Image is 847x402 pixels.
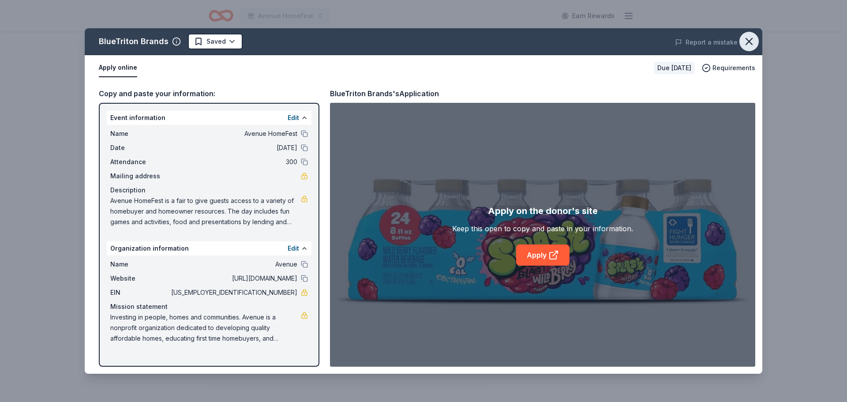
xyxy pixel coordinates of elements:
span: Mailing address [110,171,169,181]
span: Saved [206,36,226,47]
button: Report a mistake [675,37,738,48]
button: Requirements [702,63,755,73]
div: Description [110,185,308,195]
span: Avenue HomeFest is a fair to give guests access to a variety of homebuyer and homeowner resources... [110,195,301,227]
button: Saved [188,34,243,49]
span: Website [110,273,169,284]
span: Name [110,259,169,270]
a: Apply [516,244,570,266]
span: Avenue HomeFest [169,128,297,139]
button: Apply online [99,59,137,77]
div: Copy and paste your information: [99,88,319,99]
div: Event information [107,111,311,125]
span: Avenue [169,259,297,270]
span: Date [110,143,169,153]
span: Attendance [110,157,169,167]
div: BlueTriton Brands [99,34,169,49]
span: Name [110,128,169,139]
div: Organization information [107,241,311,255]
span: [US_EMPLOYER_IDENTIFICATION_NUMBER] [169,287,297,298]
div: Keep this open to copy and paste in your information. [452,223,633,234]
span: [URL][DOMAIN_NAME] [169,273,297,284]
div: Mission statement [110,301,308,312]
span: Investing in people, homes and communities. Avenue is a nonprofit organization dedicated to devel... [110,312,301,344]
button: Edit [288,113,299,123]
div: BlueTriton Brands's Application [330,88,439,99]
span: Requirements [712,63,755,73]
span: [DATE] [169,143,297,153]
span: EIN [110,287,169,298]
button: Edit [288,243,299,254]
div: Due [DATE] [654,62,695,74]
span: 300 [169,157,297,167]
div: Apply on the donor's site [488,204,598,218]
